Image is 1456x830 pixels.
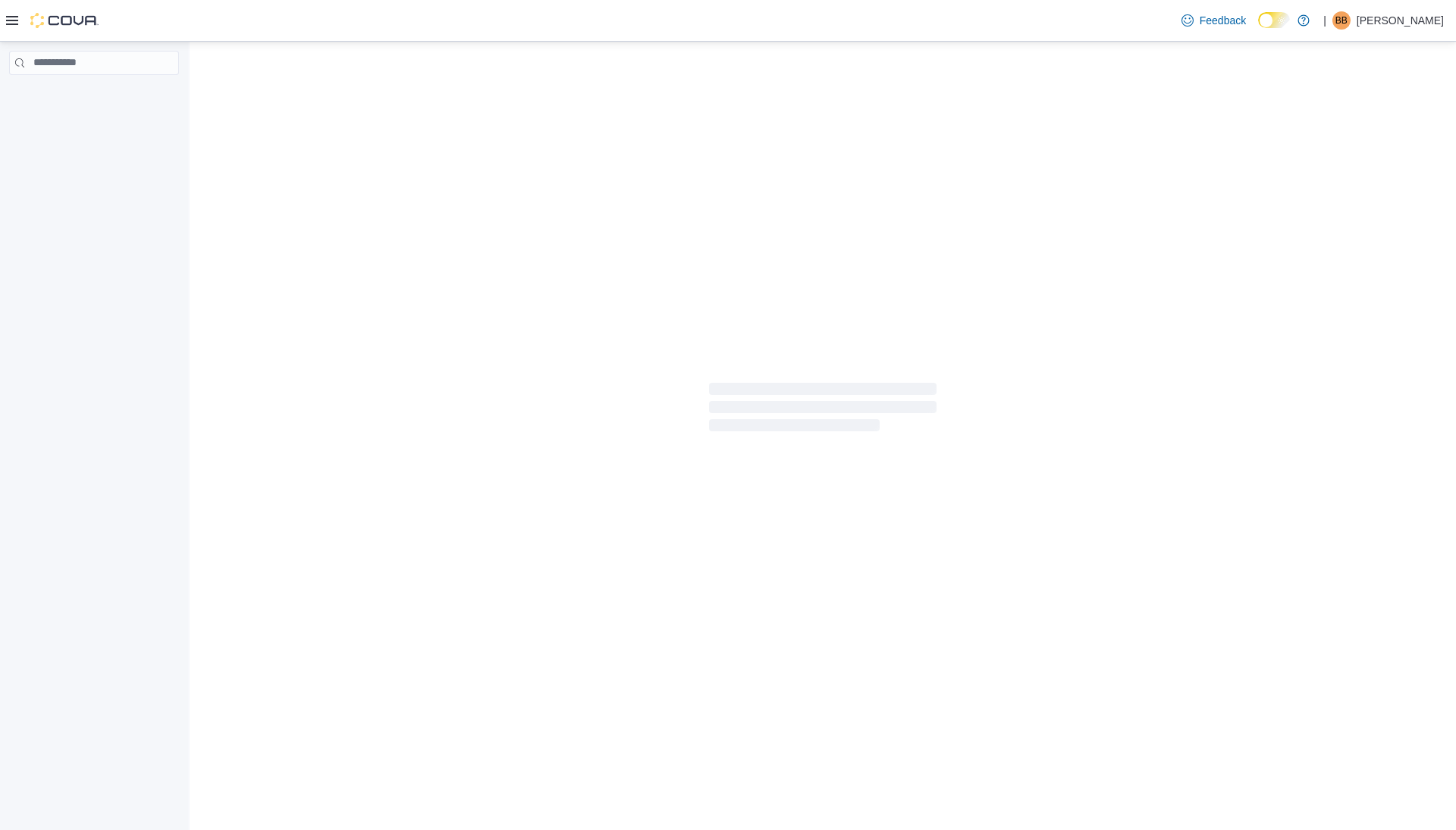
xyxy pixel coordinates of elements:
span: BB [1335,11,1348,30]
nav: Complex example [9,78,179,114]
p: | [1323,11,1326,30]
input: Dark Mode [1258,12,1290,28]
span: Feedback [1200,13,1246,28]
p: [PERSON_NAME] [1357,11,1444,30]
img: Cova [30,13,99,28]
span: Dark Mode [1258,28,1259,29]
a: Feedback [1175,5,1252,36]
div: Bobby B [1332,11,1351,30]
span: Loading [709,386,937,434]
